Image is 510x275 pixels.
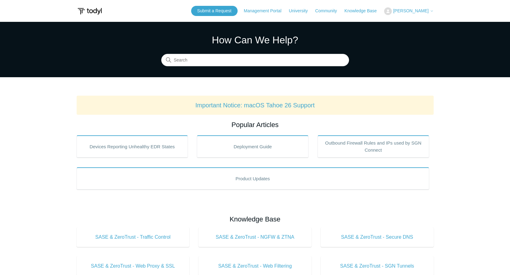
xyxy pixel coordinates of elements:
span: SASE & ZeroTrust - Secure DNS [330,233,424,241]
a: SASE & ZeroTrust - Traffic Control [77,227,190,247]
a: Knowledge Base [344,8,383,14]
a: Outbound Firewall Rules and IPs used by SGN Connect [318,135,429,157]
span: SASE & ZeroTrust - Web Proxy & SSL [86,262,180,270]
input: Search [161,54,349,66]
a: Important Notice: macOS Tahoe 26 Support [195,102,315,109]
span: [PERSON_NAME] [393,8,428,13]
a: SASE & ZeroTrust - Secure DNS [321,227,434,247]
h1: How Can We Help? [161,33,349,47]
span: SASE & ZeroTrust - NGFW & ZTNA [208,233,302,241]
h2: Knowledge Base [77,214,434,224]
a: Submit a Request [191,6,238,16]
span: SASE & ZeroTrust - Web Filtering [208,262,302,270]
span: SASE & ZeroTrust - Traffic Control [86,233,180,241]
a: SASE & ZeroTrust - NGFW & ZTNA [199,227,311,247]
h2: Popular Articles [77,120,434,130]
button: [PERSON_NAME] [384,7,433,15]
a: University [289,8,314,14]
a: Devices Reporting Unhealthy EDR States [77,135,188,157]
img: Todyl Support Center Help Center home page [77,6,103,17]
span: SASE & ZeroTrust - SGN Tunnels [330,262,424,270]
a: Community [315,8,343,14]
a: Product Updates [77,167,429,189]
a: Deployment Guide [197,135,308,157]
a: Management Portal [244,8,287,14]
